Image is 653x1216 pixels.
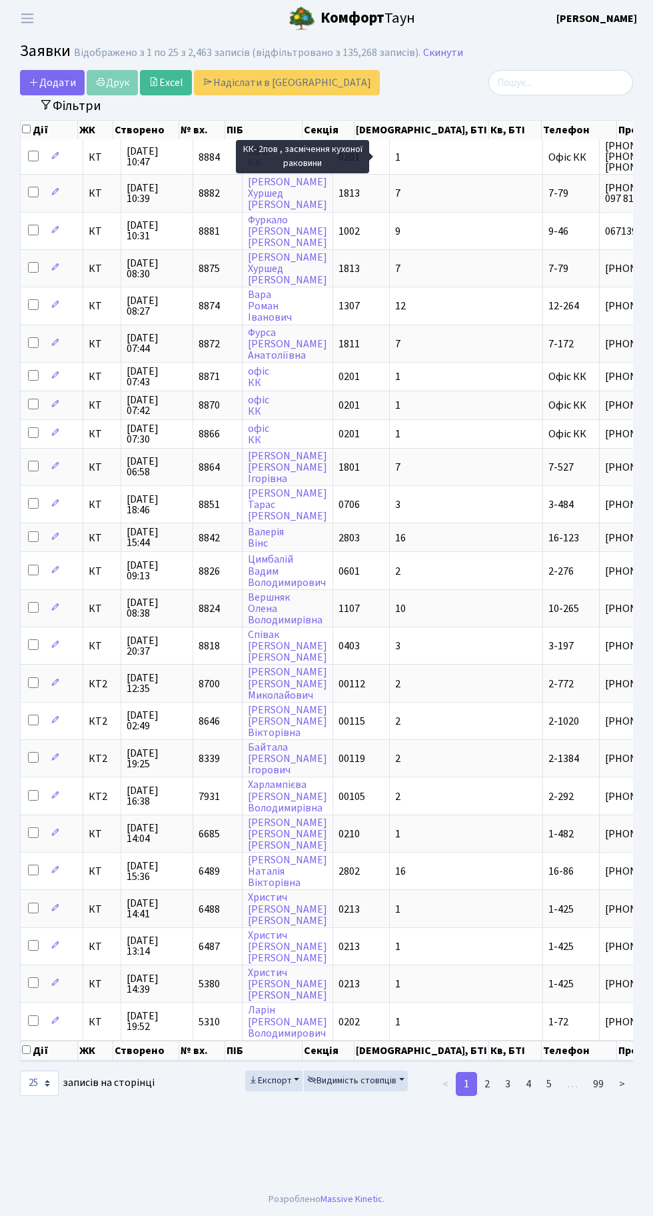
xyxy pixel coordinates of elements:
a: > [611,1072,633,1096]
span: КТ [89,462,115,473]
span: 2 [395,677,400,691]
th: № вх. [179,121,225,139]
label: записів на сторінці [20,1071,155,1096]
span: 6487 [199,939,220,954]
th: ЖК [78,121,113,139]
span: КТ [89,904,115,915]
th: Телефон [542,121,617,139]
th: ЖК [78,1041,113,1061]
span: 8700 [199,677,220,691]
span: 1 [395,398,400,413]
select: записів на сторінці [20,1071,59,1096]
span: КТ2 [89,791,115,802]
span: [DATE] 07:43 [127,366,187,387]
span: 10-265 [548,601,579,616]
span: 1-425 [548,977,574,991]
a: [PERSON_NAME][PERSON_NAME]Вікторівна [248,703,327,740]
span: КТ [89,371,115,382]
a: Христич[PERSON_NAME][PERSON_NAME] [248,891,327,928]
span: 2 [395,564,400,579]
span: 3-197 [548,639,574,653]
span: 5310 [199,1015,220,1029]
a: ВараРоманІванович [248,287,292,325]
span: КТ [89,533,115,543]
span: 2 [395,751,400,766]
span: 1-482 [548,827,574,841]
span: 9 [395,224,400,239]
span: [DATE] 13:14 [127,935,187,957]
span: КТ [89,641,115,651]
span: 3-484 [548,497,574,512]
span: Додати [29,75,76,90]
span: 16-123 [548,531,579,545]
a: Співак[PERSON_NAME][PERSON_NAME] [248,627,327,665]
span: 0201 [338,398,360,413]
span: [DATE] 14:04 [127,823,187,844]
span: 1307 [338,299,360,313]
span: 8881 [199,224,220,239]
span: КТ2 [89,753,115,764]
span: КТ [89,603,115,614]
span: КТ [89,429,115,439]
span: [DATE] 06:58 [127,456,187,477]
span: 8872 [199,337,220,351]
span: 6685 [199,827,220,841]
a: офісКК [248,364,269,390]
span: 8339 [199,751,220,766]
a: Додати [20,70,85,95]
a: Ларін[PERSON_NAME]Володимирович [248,1003,327,1041]
a: Excel [140,70,192,95]
span: 12-264 [548,299,579,313]
span: 2802 [338,864,360,879]
span: [DATE] 07:44 [127,333,187,354]
span: Видимість стовпців [307,1074,396,1087]
th: Дії [21,121,78,139]
span: 8866 [199,427,220,441]
span: 1 [395,150,400,165]
span: КТ2 [89,679,115,689]
a: ЦимбалійВадимВолодимирович [248,553,326,590]
span: [DATE] 15:44 [127,527,187,548]
span: 6489 [199,864,220,879]
span: 8851 [199,497,220,512]
span: 8864 [199,460,220,475]
span: [DATE] 20:37 [127,635,187,657]
span: 7 [395,261,400,276]
a: [PERSON_NAME]НаталіяВікторівна [248,853,327,890]
span: 8646 [199,714,220,729]
span: Таун [321,7,415,30]
span: КТ [89,301,115,311]
span: 1 [395,902,400,917]
span: [DATE] 12:35 [127,673,187,694]
span: 8826 [199,564,220,579]
span: 0213 [338,939,360,954]
span: 7 [395,186,400,201]
span: 7-527 [548,460,574,475]
th: [DEMOGRAPHIC_DATA], БТІ [354,121,489,139]
a: [PERSON_NAME]Хуршед[PERSON_NAME] [248,175,327,212]
span: Офіс КК [548,398,586,413]
span: 00112 [338,677,365,691]
a: [PERSON_NAME][PERSON_NAME]Ігорівна [248,449,327,486]
span: 7931 [199,789,220,804]
span: КТ [89,1017,115,1027]
span: [DATE] 07:42 [127,395,187,416]
span: 8884 [199,150,220,165]
span: 1 [395,977,400,991]
th: ПІБ [225,1041,303,1061]
span: Експорт [249,1074,292,1087]
span: 0601 [338,564,360,579]
span: [DATE] 19:25 [127,748,187,769]
th: [DEMOGRAPHIC_DATA], БТІ [354,1041,489,1061]
th: Телефон [542,1041,617,1061]
span: КТ [89,979,115,989]
b: [PERSON_NAME] [556,11,637,26]
span: 7-79 [548,186,568,201]
span: 1 [395,369,400,384]
span: 7-172 [548,337,574,351]
span: 1002 [338,224,360,239]
span: [DATE] 14:41 [127,898,187,919]
span: 8818 [199,639,220,653]
span: 8874 [199,299,220,313]
a: Харлампієва[PERSON_NAME]Володимирівна [248,778,327,815]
